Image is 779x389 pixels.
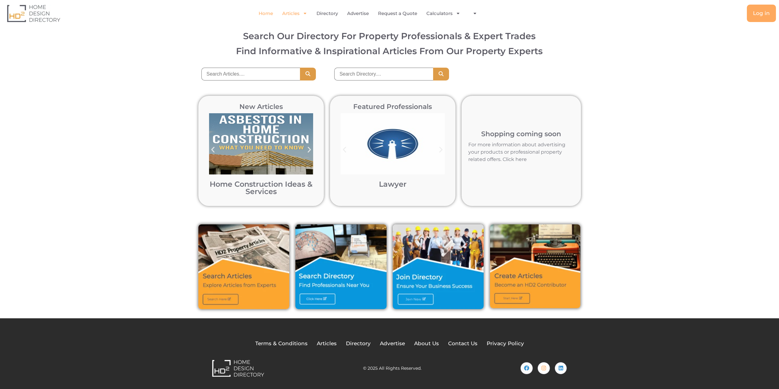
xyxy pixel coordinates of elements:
[380,340,405,348] a: Advertise
[210,180,313,196] a: Home Construction Ideas & Services
[434,143,448,157] div: Next slide
[346,340,371,348] a: Directory
[426,6,460,21] a: Calculators
[158,6,583,21] nav: Menu
[300,68,316,80] button: Search
[338,110,448,198] div: 2 / 12
[753,11,770,16] span: Log in
[347,6,369,21] a: Advertise
[14,47,765,55] h3: Find Informative & Inspirational Articles From Our Property Experts
[378,6,417,21] a: Request a Quote
[363,366,421,370] h2: © 2025 All Rights Reserved.
[317,340,337,348] a: Articles
[379,180,406,189] a: Lawyer
[433,68,449,80] button: Search
[747,5,776,22] a: Log in
[316,6,338,21] a: Directory
[201,68,300,80] input: Search Articles....
[206,110,316,198] div: 2 / 12
[487,340,524,348] a: Privacy Policy
[14,32,765,40] h2: Search Our Directory For Property Professionals & Expert Trades
[255,340,308,348] a: Terms & Conditions
[334,68,433,80] input: Search Directory....
[282,6,307,21] a: Articles
[206,143,220,157] div: Previous slide
[338,103,448,110] h2: Featured Professionals
[206,103,316,110] h2: New Articles
[338,143,351,157] div: Previous slide
[448,340,478,348] a: Contact Us
[302,143,316,157] div: Next slide
[259,6,273,21] a: Home
[414,340,439,348] a: About Us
